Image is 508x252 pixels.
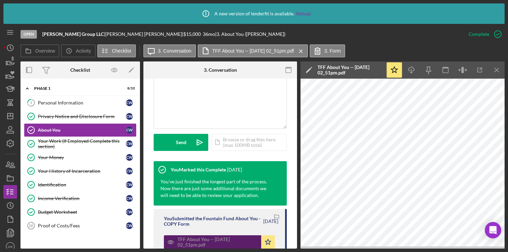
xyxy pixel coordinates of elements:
[24,178,137,192] a: IdentificationCW
[126,99,133,106] div: C W
[35,48,55,54] label: Overview
[469,27,489,41] div: Complete
[24,192,137,205] a: Income VerificationCW
[24,151,137,164] a: Your MoneyCW
[126,195,133,202] div: C W
[38,209,126,215] div: Budget Worksheet
[197,5,311,22] div: A new version of lenderfit is available.
[176,134,186,151] div: Send
[24,164,137,178] a: Your History of IncarcerationCW
[38,100,126,106] div: Personal Information
[126,140,133,147] div: C W
[126,209,133,215] div: C W
[143,44,196,57] button: 3. Conversation
[126,181,133,188] div: C W
[70,67,90,73] div: Checklist
[204,67,237,73] div: 3. Conversation
[42,31,104,37] b: [PERSON_NAME] Group LLC
[24,137,137,151] a: Your Work (If Employed Complete this section)CW
[171,167,226,172] div: You Marked this Complete
[38,196,126,201] div: Income Verification
[462,27,505,41] button: Complete
[38,223,126,228] div: Proof of Costs/Fees
[160,178,273,199] div: You've just finished the longest part of the process. Now there are just some additional document...
[178,237,258,248] div: TFF About You -- [DATE] 02_51pm.pdf
[154,134,208,151] button: Send
[126,154,133,161] div: C W
[24,123,137,137] a: About YouCW
[20,30,37,39] div: Open
[310,44,345,57] button: 3. Form
[61,44,95,57] button: Activity
[30,100,32,105] tspan: 1
[126,222,133,229] div: C W
[24,110,137,123] a: Privacy Notice and Disclosure FormCW
[126,168,133,174] div: C W
[38,127,126,133] div: About You
[324,48,341,54] label: 3. Form
[263,219,278,224] time: 2025-06-24 18:51
[24,219,137,233] a: 10Proof of Costs/FeesCW
[38,138,126,149] div: Your Work (If Employed Complete this section)
[38,114,126,119] div: Privacy Notice and Disclosure Form
[8,245,13,249] text: MB
[24,205,137,219] a: Budget WorksheetCW
[38,155,126,160] div: Your Money
[198,44,308,57] button: TFF About You -- [DATE] 02_51pm.pdf
[34,86,118,90] div: Phase 1
[126,127,133,134] div: C W
[105,31,183,37] div: [PERSON_NAME] [PERSON_NAME] |
[212,48,294,54] label: TFF About You -- [DATE] 02_51pm.pdf
[227,167,242,172] time: 2025-06-24 18:51
[183,31,201,37] span: $15,000
[158,48,192,54] label: 3. Conversation
[126,113,133,120] div: C W
[485,222,501,238] div: Open Intercom Messenger
[20,44,59,57] button: Overview
[215,31,285,37] div: | 3. About You ([PERSON_NAME])
[296,11,311,16] a: Reload
[42,31,105,37] div: |
[164,216,262,227] div: You Submitted the Fountain Fund About You - COPY Form
[38,168,126,174] div: Your History of Incarceration
[164,235,275,249] button: TFF About You -- [DATE] 02_51pm.pdf
[203,31,215,37] div: 36 mo
[29,224,33,228] tspan: 10
[123,86,135,90] div: 8 / 10
[38,182,126,187] div: Identification
[76,48,91,54] label: Activity
[317,65,382,75] div: TFF About You -- [DATE] 02_51pm.pdf
[24,96,137,110] a: 1Personal InformationCW
[97,44,136,57] button: Checklist
[112,48,131,54] label: Checklist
